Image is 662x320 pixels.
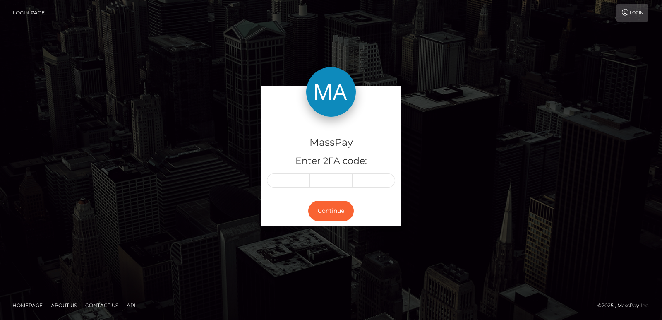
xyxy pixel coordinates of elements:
a: Login [616,4,648,22]
h5: Enter 2FA code: [267,155,395,168]
button: Continue [308,201,354,221]
h4: MassPay [267,135,395,150]
a: API [123,299,139,312]
a: Login Page [13,4,45,22]
img: MassPay [306,67,356,117]
a: Homepage [9,299,46,312]
a: About Us [48,299,80,312]
div: © 2025 , MassPay Inc. [597,301,656,310]
a: Contact Us [82,299,122,312]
